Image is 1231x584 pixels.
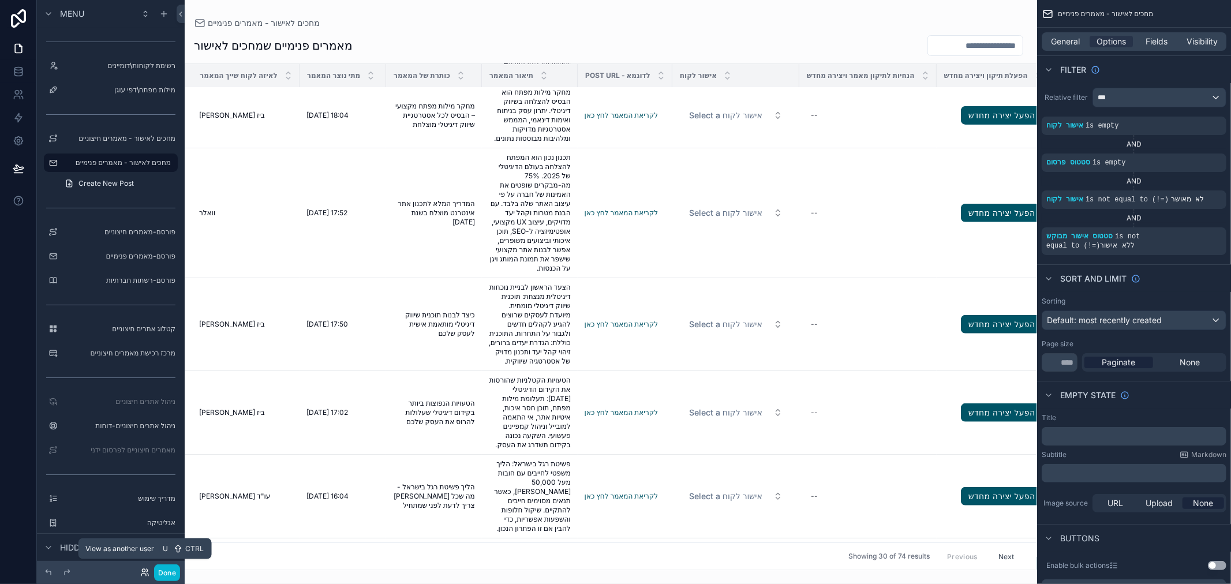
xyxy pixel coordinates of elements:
[62,349,175,358] label: מרכז רכישת מאמרים חיצוניים
[585,111,665,120] a: לקריאת המאמר לחץ כאן
[1193,497,1214,509] span: None
[394,71,450,80] span: כותרת של המאמר
[1046,233,1140,250] span: is not equal to (!=)
[44,441,178,459] a: מאמרים חיצוניים לפרסום ידני
[944,204,1043,222] a: הפעל יצירה מחדש
[62,158,171,167] label: מחכים לאישור - מאמרים פנימיים
[306,320,348,329] span: [DATE] 17:50
[944,106,1043,125] a: הפעל יצירה מחדש
[1058,9,1153,18] span: מחכים לאישור - מאמרים פנימיים
[1046,561,1109,570] label: Enable bulk actions
[806,315,930,334] a: --
[679,202,792,224] a: Select Button
[199,208,215,218] span: וואלר
[199,111,293,120] a: [PERSON_NAME] ביז
[1060,533,1099,544] span: Buttons
[62,446,175,455] label: מאמרים חיצוניים לפרסום ידני
[689,319,762,330] span: Select a אישור לקוח
[811,208,818,218] div: --
[60,8,84,20] span: Menu
[944,315,1043,334] a: הפעל יצירה מחדש
[811,492,818,501] div: --
[1042,450,1067,459] label: Subtitle
[689,207,762,219] span: Select a אישור לקוח
[679,313,792,335] a: Select Button
[393,102,475,129] a: מחקר מילות מפתח מקצועי – הבסיס לכל אסטרטגיית שיווק דיגיטלי מוצלחת
[1191,450,1226,459] span: Markdown
[62,518,175,527] label: אנליטיקה
[961,106,1043,125] a: הפעל יצירה מחדש
[199,492,293,501] a: עו"ד [PERSON_NAME]
[1042,427,1226,446] div: scrollable content
[961,315,1043,334] a: הפעל יצירה מחדש
[585,111,658,119] a: לקריאת המאמר לחץ כאן
[1146,497,1173,509] span: Upload
[489,283,571,366] a: הצעד הראשון לבניית נוכחות דיגיטלית מנצחת: תוכנית שיווק דיגיטלי מומחית. מיועדת לעסקים שרוצים להגיע...
[199,408,293,417] a: [PERSON_NAME] ביז
[689,110,762,121] span: Select a אישור לקוח
[44,271,178,290] a: פורסם-רשתות חברתיות
[208,17,320,29] span: מחכים לאישור - מאמרים פנימיים
[1146,36,1168,47] span: Fields
[806,106,930,125] a: --
[1052,36,1080,47] span: General
[199,492,270,501] span: עו"ד [PERSON_NAME]
[161,544,170,553] span: U
[44,514,178,532] a: אנליטיקה
[1046,233,1113,241] span: סטטוס אישור מבוקש
[689,491,762,502] span: Select a אישור לקוח
[199,320,265,329] span: [PERSON_NAME] ביז
[679,402,792,424] a: Select Button
[1171,196,1204,204] span: לא מאושר
[1042,214,1226,223] div: AND
[1046,159,1090,167] span: סטטוס פרסום
[489,71,533,80] span: תיאור המאמר
[44,247,178,265] a: פורסם-מאמרים פנימיים
[1042,177,1226,186] div: AND
[811,111,818,120] div: --
[393,199,475,227] a: המדריך המלא לתכנון אתר אינטרנט מוצלח בשנת [DATE]
[306,111,379,120] a: [DATE] 18:04
[489,376,571,450] a: הטעויות הקטלניות שהורסות את הקידום הדיגיטלי [DATE]: תעלומת מילות מפתח, תוכן חסר איכות, איטיות אתר...
[306,208,379,218] a: [DATE] 17:52
[78,179,134,188] span: Create New Post
[194,17,320,29] a: מחכים לאישור - מאמרים פנימיים
[200,71,278,80] span: לאיזה לקוח שייך המאמר
[680,203,792,223] button: Select Button
[585,71,650,80] span: Post url - לדוגמא
[184,543,205,555] span: Ctrl
[585,408,665,417] a: לקריאת המאמר לחץ כאן
[1060,390,1116,401] span: Empty state
[680,314,792,335] button: Select Button
[811,408,818,417] div: --
[1092,159,1126,167] span: is empty
[306,492,379,501] a: [DATE] 16:04
[489,88,571,143] a: מחקר מילות מפתח הוא הבסיס להצלחה בשיווק דיגיטלי. יתרון עסק בניתוח ואימות דינאמי, המממש אסטרטגיות ...
[1086,196,1169,204] span: is not equal to (!=)
[306,320,379,329] a: [DATE] 17:50
[961,204,1043,222] a: הפעל יצירה מחדש
[306,408,379,417] a: [DATE] 17:02
[990,547,1023,565] button: Next
[44,489,178,508] a: מדריך שימוש
[806,204,930,222] a: --
[585,408,658,417] a: לקריאת המאמר לחץ כאן
[62,421,175,430] label: ניהול אתרים חיצוניים-דוחות
[1042,140,1226,149] div: AND
[393,482,475,510] a: הליך פשיטת רגל בישראל - מה שכל [PERSON_NAME] צריך לדעת לפני שמתחיל
[44,129,178,148] a: מחכים לאישור - מאמרים חיצוניים
[199,320,293,329] a: [PERSON_NAME] ביז
[62,252,175,261] label: פורסם-מאמרים פנימיים
[1042,93,1088,102] label: Relative filter
[1108,497,1124,509] span: URL
[62,494,175,503] label: מדריך שימוש
[62,276,175,285] label: פורסם-רשתות חברתיות
[1101,242,1135,250] span: ללא אישור
[62,324,175,334] label: קטלוג אתרים חיצוניים
[154,564,180,581] button: Done
[306,208,347,218] span: [DATE] 17:52
[680,105,792,126] button: Select Button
